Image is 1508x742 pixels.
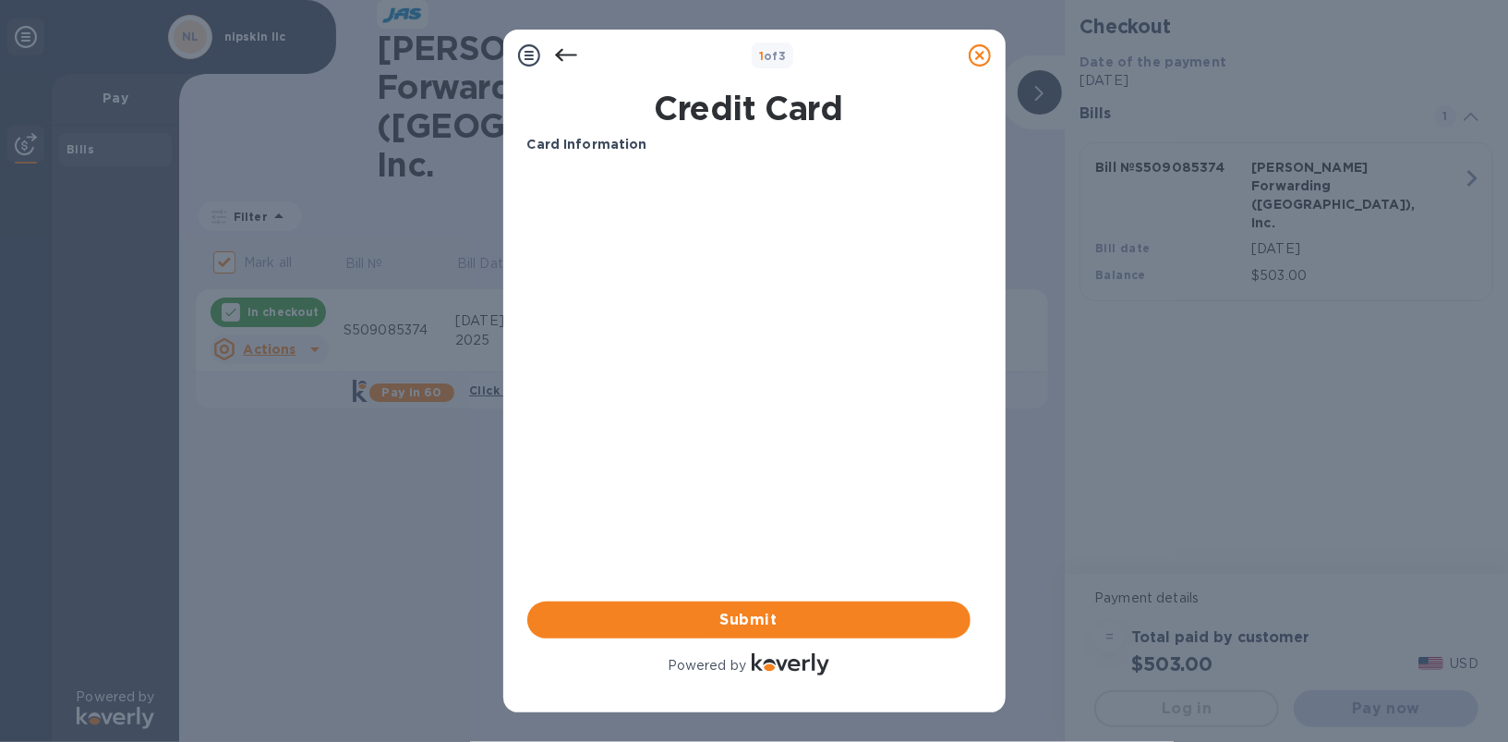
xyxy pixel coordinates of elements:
[542,609,956,631] span: Submit
[527,169,971,446] iframe: Your browser does not support iframes
[668,656,746,675] p: Powered by
[759,49,764,63] span: 1
[759,49,787,63] b: of 3
[527,602,971,639] button: Submit
[527,137,647,152] b: Card Information
[520,89,978,128] h1: Credit Card
[752,653,829,675] img: Logo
